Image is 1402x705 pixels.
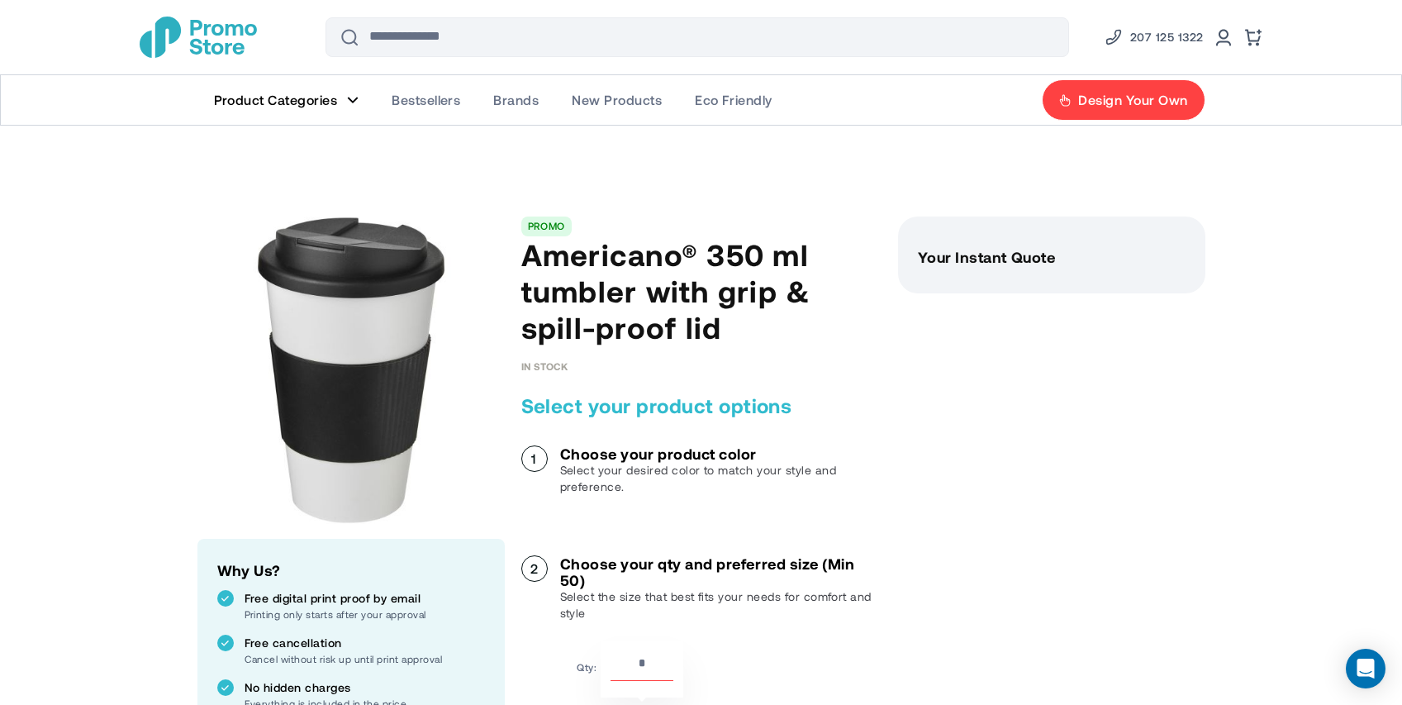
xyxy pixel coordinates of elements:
[375,75,477,125] a: Bestsellers
[245,635,485,651] p: Free cancellation
[567,641,597,698] td: Qty:
[140,17,257,58] a: store logo
[245,607,485,622] p: Printing only starts after your approval
[493,92,539,108] span: Brands
[1346,649,1385,688] div: Open Intercom Messenger
[521,393,882,419] h2: Select your product options
[245,651,485,666] p: Cancel without risk up until print approval
[521,360,568,372] div: Availability
[560,445,882,462] h3: Choose your product color
[217,559,485,582] h2: Why Us?
[197,217,505,524] img: main product photo
[521,360,568,372] span: In stock
[477,75,555,125] a: Brands
[918,249,1186,265] h3: Your Instant Quote
[392,92,460,108] span: Bestsellers
[1042,79,1205,121] a: Design Your Own
[695,92,772,108] span: Eco Friendly
[330,17,369,57] button: Search
[555,75,678,125] a: New Products
[1130,27,1204,47] span: 207 125 1322
[245,679,485,696] p: No hidden charges
[528,220,565,231] a: PROMO
[678,75,789,125] a: Eco Friendly
[214,92,338,108] span: Product Categories
[1078,92,1187,108] span: Design Your Own
[560,555,882,588] h3: Choose your qty and preferred size (Min 50)
[521,236,882,345] h1: Americano® 350 ml tumbler with grip & spill-proof lid
[560,462,882,495] p: Select your desired color to match your style and preference.
[572,92,662,108] span: New Products
[140,17,257,58] img: Promotional Merchandise
[197,75,376,125] a: Product Categories
[560,588,882,622] p: Select the size that best fits your needs for comfort and style
[245,590,485,607] p: Free digital print proof by email
[1104,27,1204,47] a: Phone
